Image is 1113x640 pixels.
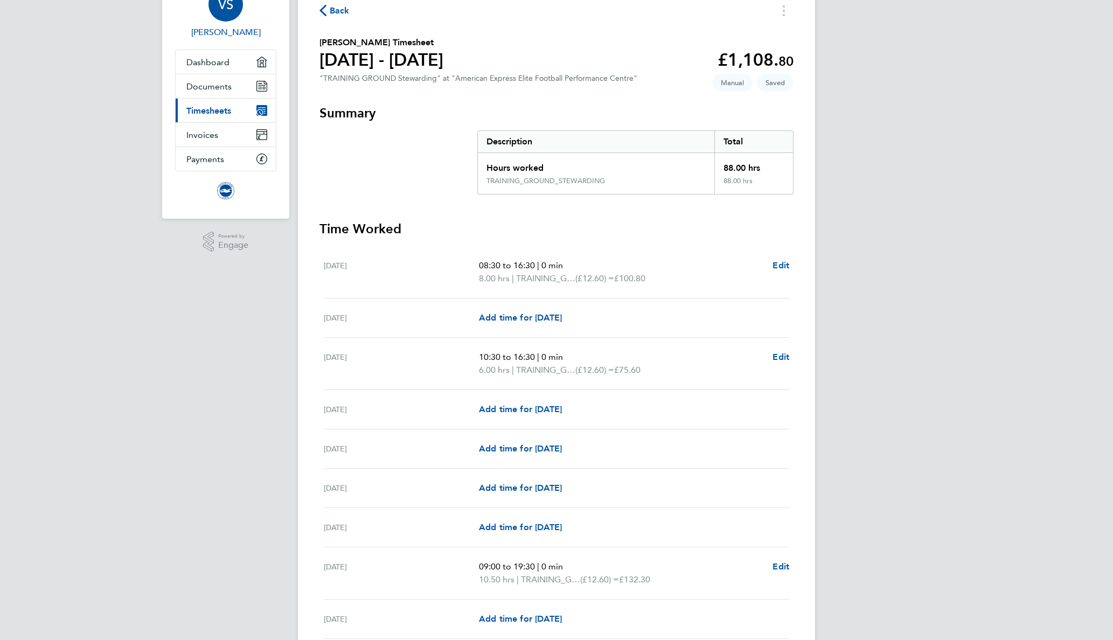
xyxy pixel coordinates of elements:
a: Add time for [DATE] [479,482,562,495]
span: | [512,365,514,375]
a: Powered byEngage [203,232,249,252]
h3: Time Worked [319,220,794,238]
div: 88.00 hrs [714,177,793,194]
span: This timesheet was manually created. [712,74,753,92]
span: Add time for [DATE] [479,443,562,454]
div: Total [714,131,793,152]
div: Summary [477,130,794,194]
span: TRAINING_GROUND_STEWARDING [516,364,575,377]
span: 6.00 hrs [479,365,510,375]
span: (£12.60) = [575,273,614,283]
div: "TRAINING GROUND Stewarding" at "American Express Elite Football Performance Centre" [319,74,637,83]
span: 10:30 to 16:30 [479,352,535,362]
a: Add time for [DATE] [479,311,562,324]
span: (£12.60) = [575,365,614,375]
h2: [PERSON_NAME] Timesheet [319,36,443,49]
span: | [537,561,539,572]
button: Timesheets Menu [774,2,794,19]
a: Documents [176,74,276,98]
a: Timesheets [176,99,276,122]
div: [DATE] [324,442,479,455]
a: Edit [773,259,789,272]
span: Timesheets [186,106,231,116]
span: £100.80 [614,273,645,283]
div: [DATE] [324,259,479,285]
img: brightonandhovealbion-logo-retina.png [217,182,234,199]
div: Description [478,131,714,152]
span: | [537,352,539,362]
span: TRAINING_GROUND_STEWARDING [516,272,575,285]
span: 09:00 to 19:30 [479,561,535,572]
span: 8.00 hrs [479,273,510,283]
span: Payments [186,154,224,164]
span: Back [330,4,350,17]
button: Back [319,4,350,17]
div: [DATE] [324,403,479,416]
span: 0 min [541,352,563,362]
span: | [537,260,539,270]
span: 10.50 hrs [479,574,514,585]
a: Payments [176,147,276,171]
span: Add time for [DATE] [479,614,562,624]
span: £75.60 [614,365,641,375]
div: [DATE] [324,613,479,625]
a: Go to home page [175,182,276,199]
span: Documents [186,81,232,92]
span: This timesheet is Saved. [757,74,794,92]
a: Add time for [DATE] [479,521,562,534]
div: [DATE] [324,311,479,324]
span: 0 min [541,260,563,270]
span: | [512,273,514,283]
a: Invoices [176,123,276,147]
span: Powered by [218,232,248,241]
span: Engage [218,241,248,250]
h1: [DATE] - [DATE] [319,49,443,71]
span: Add time for [DATE] [479,483,562,493]
a: Edit [773,351,789,364]
span: Invoices [186,130,218,140]
span: 08:30 to 16:30 [479,260,535,270]
a: Dashboard [176,50,276,74]
h3: Summary [319,105,794,122]
div: [DATE] [324,351,479,377]
span: £132.30 [619,574,650,585]
span: Edit [773,561,789,572]
div: Hours worked [478,153,714,177]
span: Veronica Sowton [175,26,276,39]
span: TRAINING_GROUND_STEWARDING [521,573,580,586]
span: | [517,574,519,585]
a: Add time for [DATE] [479,613,562,625]
div: TRAINING_GROUND_STEWARDING [486,177,605,185]
div: 88.00 hrs [714,153,793,177]
span: Dashboard [186,57,229,67]
span: (£12.60) = [580,574,619,585]
div: [DATE] [324,521,479,534]
span: Add time for [DATE] [479,312,562,323]
a: Edit [773,560,789,573]
span: 0 min [541,561,563,572]
span: Edit [773,260,789,270]
span: Add time for [DATE] [479,522,562,532]
span: Add time for [DATE] [479,404,562,414]
span: 80 [778,53,794,69]
span: Edit [773,352,789,362]
a: Add time for [DATE] [479,403,562,416]
div: [DATE] [324,482,479,495]
a: Add time for [DATE] [479,442,562,455]
app-decimal: £1,108. [718,50,794,70]
div: [DATE] [324,560,479,586]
